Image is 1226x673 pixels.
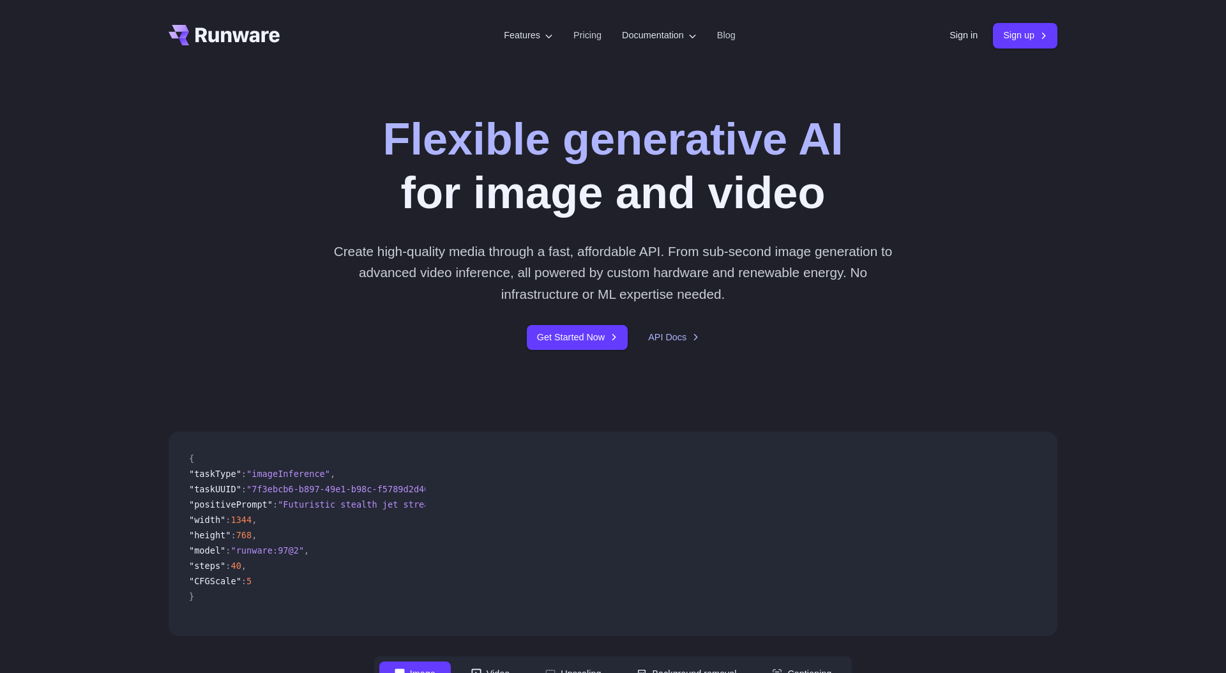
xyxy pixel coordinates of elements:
span: "height" [189,530,231,540]
span: "model" [189,545,225,556]
span: "Futuristic stealth jet streaking through a neon-lit cityscape with glowing purple exhaust" [278,499,753,510]
span: : [225,515,231,525]
span: } [189,591,194,601]
span: , [252,515,257,525]
span: { [189,453,194,464]
strong: Flexible generative AI [382,114,843,164]
span: : [241,484,246,494]
a: API Docs [648,330,699,345]
span: , [252,530,257,540]
a: Sign in [950,28,978,43]
span: : [225,561,231,571]
a: Go to / [169,25,280,45]
span: "runware:97@2" [231,545,304,556]
span: : [241,469,246,479]
span: : [273,499,278,510]
span: : [231,530,236,540]
a: Get Started Now [527,325,628,350]
span: , [330,469,335,479]
label: Features [504,28,553,43]
span: : [225,545,231,556]
span: 40 [231,561,241,571]
h1: for image and video [382,112,843,220]
a: Sign up [993,23,1057,48]
span: "CFGScale" [189,576,241,586]
span: "taskUUID" [189,484,241,494]
span: , [241,561,246,571]
a: Pricing [573,28,602,43]
span: "7f3ebcb6-b897-49e1-b98c-f5789d2d40d7" [246,484,445,494]
a: Blog [717,28,736,43]
span: 1344 [231,515,252,525]
span: "steps" [189,561,225,571]
span: , [304,545,309,556]
span: "imageInference" [246,469,330,479]
label: Documentation [622,28,697,43]
p: Create high-quality media through a fast, affordable API. From sub-second image generation to adv... [329,241,898,305]
span: 768 [236,530,252,540]
span: "positivePrompt" [189,499,273,510]
span: "width" [189,515,225,525]
span: 5 [246,576,252,586]
span: "taskType" [189,469,241,479]
span: : [241,576,246,586]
